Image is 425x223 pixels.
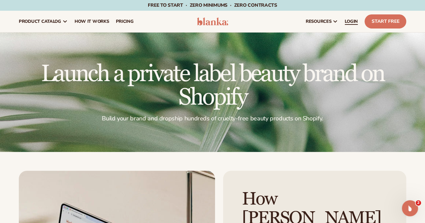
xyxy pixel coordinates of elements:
a: How It Works [71,11,113,32]
a: product catalog [15,11,71,32]
img: logo [197,17,228,25]
span: LOGIN [345,19,358,24]
h1: Launch a private label beauty brand on Shopify [19,62,406,109]
span: Free to start · ZERO minimums · ZERO contracts [148,2,277,8]
span: product catalog [19,19,61,24]
span: resources [306,19,331,24]
span: pricing [116,19,133,24]
a: Start Free [365,14,406,29]
span: How It Works [75,19,109,24]
a: LOGIN [341,11,361,32]
a: pricing [112,11,137,32]
a: resources [302,11,341,32]
p: Build your brand and dropship hundreds of cruelty-free beauty products on Shopify. [19,115,406,122]
iframe: Intercom live chat [402,200,418,216]
span: 2 [416,200,421,206]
